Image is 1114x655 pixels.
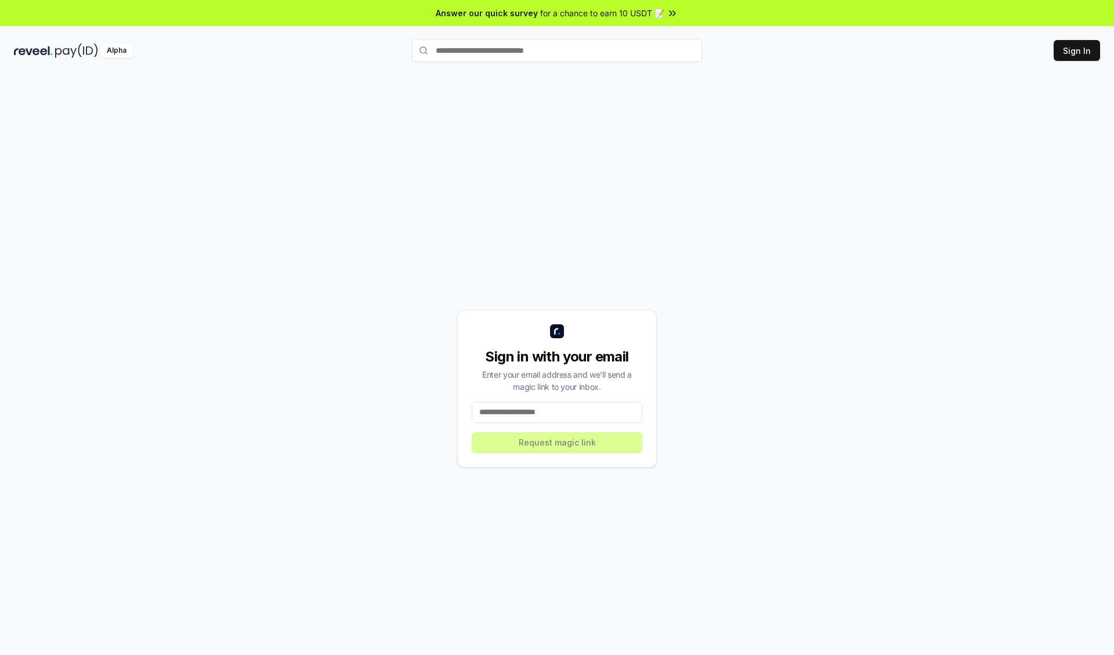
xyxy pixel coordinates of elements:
img: logo_small [550,324,564,338]
img: pay_id [55,44,98,58]
button: Sign In [1054,40,1100,61]
span: Answer our quick survey [436,7,538,19]
div: Enter your email address and we’ll send a magic link to your inbox. [472,368,642,393]
div: Alpha [100,44,133,58]
img: reveel_dark [14,44,53,58]
span: for a chance to earn 10 USDT 📝 [540,7,664,19]
div: Sign in with your email [472,348,642,366]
